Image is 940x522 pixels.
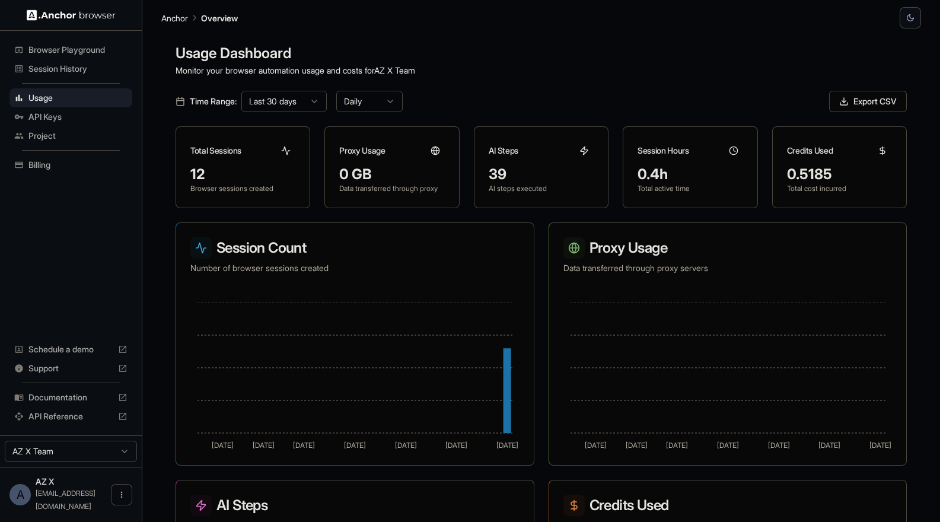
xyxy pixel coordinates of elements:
[28,92,128,104] span: Usage
[625,441,647,450] tspan: [DATE]
[190,96,237,107] span: Time Range:
[339,184,444,193] p: Data transferred through proxy
[190,237,520,259] h3: Session Count
[445,441,467,450] tspan: [DATE]
[190,495,520,516] h3: AI Steps
[9,407,132,426] div: API Reference
[9,359,132,378] div: Support
[28,44,128,56] span: Browser Playground
[489,145,518,157] h3: AI Steps
[869,441,891,450] tspan: [DATE]
[638,165,743,184] div: 0.4h
[666,441,688,450] tspan: [DATE]
[161,11,238,24] nav: breadcrumb
[767,441,789,450] tspan: [DATE]
[176,43,907,64] h1: Usage Dashboard
[28,159,128,171] span: Billing
[28,410,113,422] span: API Reference
[339,165,444,184] div: 0 GB
[489,165,594,184] div: 39
[28,362,113,374] span: Support
[190,165,295,184] div: 12
[36,489,95,511] span: az@osum.com
[9,126,132,145] div: Project
[9,59,132,78] div: Session History
[176,64,907,77] p: Monitor your browser automation usage and costs for AZ X Team
[36,476,54,486] span: AZ X
[28,63,128,75] span: Session History
[585,441,607,450] tspan: [DATE]
[212,441,234,450] tspan: [DATE]
[28,391,113,403] span: Documentation
[344,441,366,450] tspan: [DATE]
[563,495,893,516] h3: Credits Used
[717,441,739,450] tspan: [DATE]
[339,145,385,157] h3: Proxy Usage
[638,184,743,193] p: Total active time
[190,184,295,193] p: Browser sessions created
[638,145,689,157] h3: Session Hours
[293,441,315,450] tspan: [DATE]
[9,388,132,407] div: Documentation
[818,441,840,450] tspan: [DATE]
[9,155,132,174] div: Billing
[28,343,113,355] span: Schedule a demo
[9,340,132,359] div: Schedule a demo
[201,12,238,24] p: Overview
[9,107,132,126] div: API Keys
[9,40,132,59] div: Browser Playground
[496,441,518,450] tspan: [DATE]
[161,12,188,24] p: Anchor
[787,184,892,193] p: Total cost incurred
[111,484,132,505] button: Open menu
[787,165,892,184] div: 0.5185
[190,145,241,157] h3: Total Sessions
[563,237,893,259] h3: Proxy Usage
[563,262,893,274] p: Data transferred through proxy servers
[829,91,907,112] button: Export CSV
[787,145,833,157] h3: Credits Used
[190,262,520,274] p: Number of browser sessions created
[28,130,128,142] span: Project
[253,441,275,450] tspan: [DATE]
[27,9,116,21] img: Anchor Logo
[9,88,132,107] div: Usage
[489,184,594,193] p: AI steps executed
[9,484,31,505] div: A
[395,441,417,450] tspan: [DATE]
[28,111,128,123] span: API Keys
